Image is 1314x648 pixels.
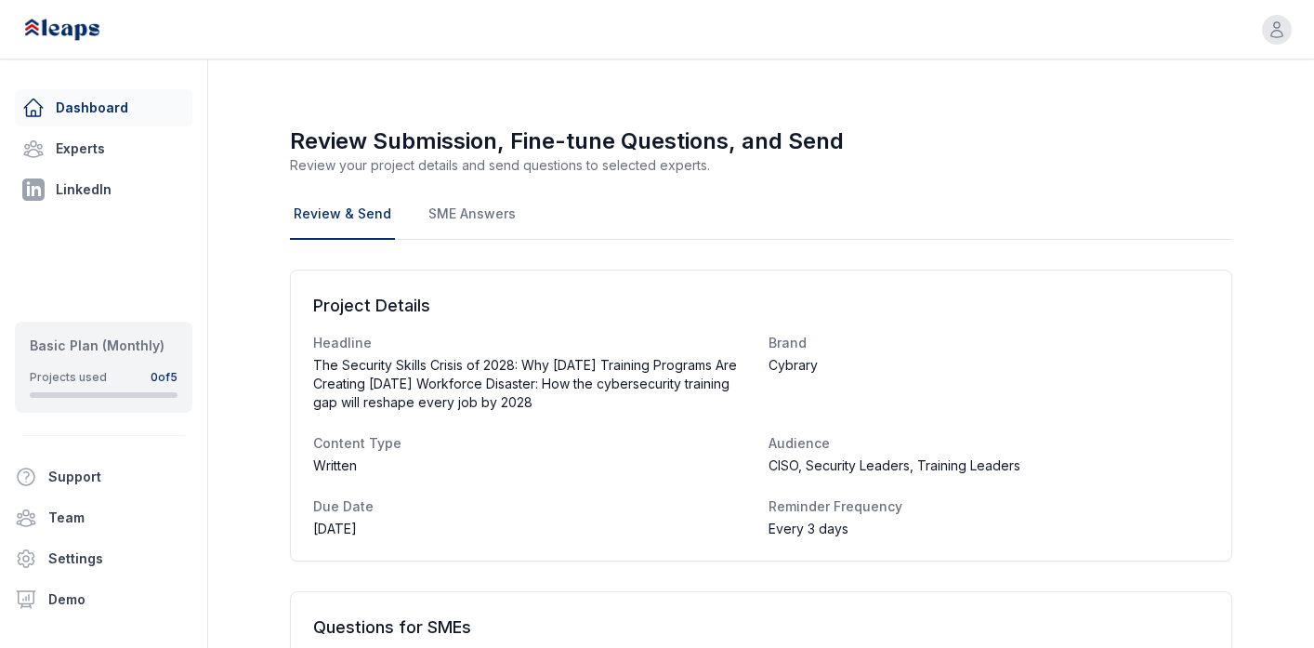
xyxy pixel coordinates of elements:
[769,356,818,375] span: Cybrary
[290,190,395,240] a: Review & Send
[30,337,177,355] div: Basic Plan (Monthly)
[769,520,848,538] span: Every 3 days
[313,434,754,453] dt: Content Type
[425,190,519,240] a: SME Answers
[7,581,200,618] a: Demo
[313,356,747,412] span: The Security Skills Crisis of 2028: Why [DATE] Training Programs Are Creating [DATE] Workforce Di...
[15,171,192,208] a: LinkedIn
[313,520,357,538] span: [DATE]
[769,456,1020,475] span: CISO, Security Leaders, Training Leaders
[769,334,1209,352] dt: Brand
[7,458,185,496] button: Support
[313,334,754,352] dt: Headline
[15,89,192,126] a: Dashboard
[22,9,141,50] img: Leaps
[769,497,1209,516] dt: Reminder Frequency
[313,497,754,516] dt: Due Date
[290,156,1232,175] p: Review your project details and send questions to selected experts.
[313,293,1209,319] h2: Project Details
[15,130,192,167] a: Experts
[151,370,177,385] div: 0 of 5
[313,456,357,475] span: Written
[7,499,200,536] a: Team
[290,126,1232,156] h1: Review Submission, Fine-tune Questions, and Send
[313,615,1209,641] h2: Questions for SMEs
[769,434,1209,453] dt: Audience
[7,540,200,577] a: Settings
[30,370,107,385] div: Projects used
